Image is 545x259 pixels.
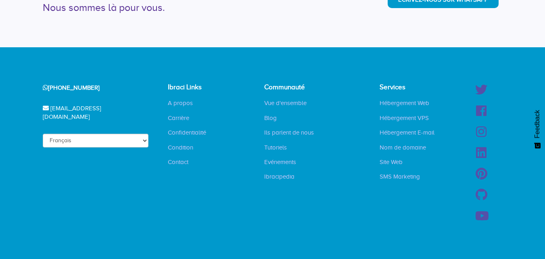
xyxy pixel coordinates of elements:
[374,128,441,137] a: Hébergement E-mail
[33,98,149,128] div: [EMAIL_ADDRESS][DOMAIN_NAME]
[33,78,149,98] div: [PHONE_NUMBER]
[162,158,194,166] a: Contact
[374,143,432,152] a: Nom de domaine
[530,102,545,157] button: Feedback - Afficher l’enquête
[258,128,320,137] a: Ils parlent de nous
[162,99,199,107] a: A propos
[380,84,441,91] h4: Services
[374,173,426,181] a: SMS Marketing
[258,143,293,152] a: Tutoriels
[258,173,301,181] a: Ibracipedia
[168,84,220,91] h4: Ibraci Links
[258,99,313,107] a: Vue d'ensemble
[162,143,199,152] a: Condition
[264,84,320,91] h4: Communauté
[162,128,212,137] a: Confidentialité
[43,0,267,15] div: Nous sommes là pour vous.
[258,114,283,122] a: Blog
[374,114,435,122] a: Hébergement VPS
[162,114,195,122] a: Carrière
[374,99,435,107] a: Hébergement Web
[534,110,541,138] span: Feedback
[258,158,302,166] a: Evénements
[374,158,409,166] a: Site Web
